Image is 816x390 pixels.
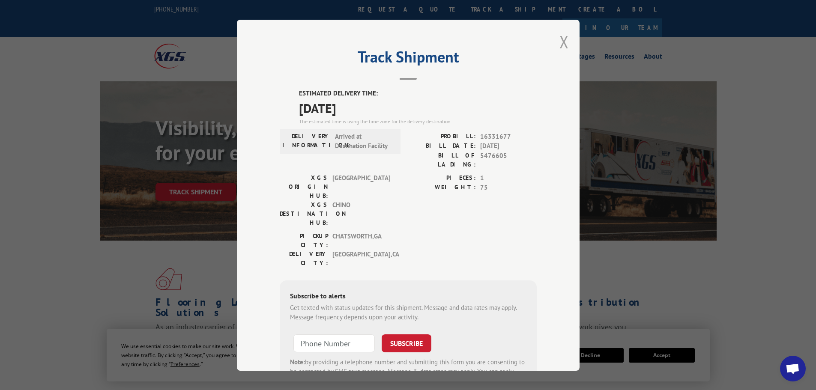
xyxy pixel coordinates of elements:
[280,51,537,67] h2: Track Shipment
[480,183,537,193] span: 75
[480,131,537,141] span: 16331677
[293,334,375,352] input: Phone Number
[780,356,806,381] div: Open chat
[299,117,537,125] div: The estimated time is using the time zone for the delivery destination.
[559,30,569,53] button: Close modal
[282,131,331,151] label: DELIVERY INFORMATION:
[408,141,476,151] label: BILL DATE:
[280,231,328,249] label: PICKUP CITY:
[480,173,537,183] span: 1
[280,200,328,227] label: XGS DESTINATION HUB:
[335,131,393,151] span: Arrived at Destination Facility
[280,249,328,267] label: DELIVERY CITY:
[280,173,328,200] label: XGS ORIGIN HUB:
[332,173,390,200] span: [GEOGRAPHIC_DATA]
[480,141,537,151] span: [DATE]
[480,151,537,169] span: 5476605
[408,151,476,169] label: BILL OF LADING:
[290,357,305,366] strong: Note:
[408,173,476,183] label: PIECES:
[332,249,390,267] span: [GEOGRAPHIC_DATA] , CA
[290,290,526,303] div: Subscribe to alerts
[408,131,476,141] label: PROBILL:
[332,231,390,249] span: CHATSWORTH , GA
[299,89,537,98] label: ESTIMATED DELIVERY TIME:
[290,303,526,322] div: Get texted with status updates for this shipment. Message and data rates may apply. Message frequ...
[408,183,476,193] label: WEIGHT:
[382,334,431,352] button: SUBSCRIBE
[332,200,390,227] span: CHINO
[290,357,526,386] div: by providing a telephone number and submitting this form you are consenting to be contacted by SM...
[299,98,537,117] span: [DATE]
